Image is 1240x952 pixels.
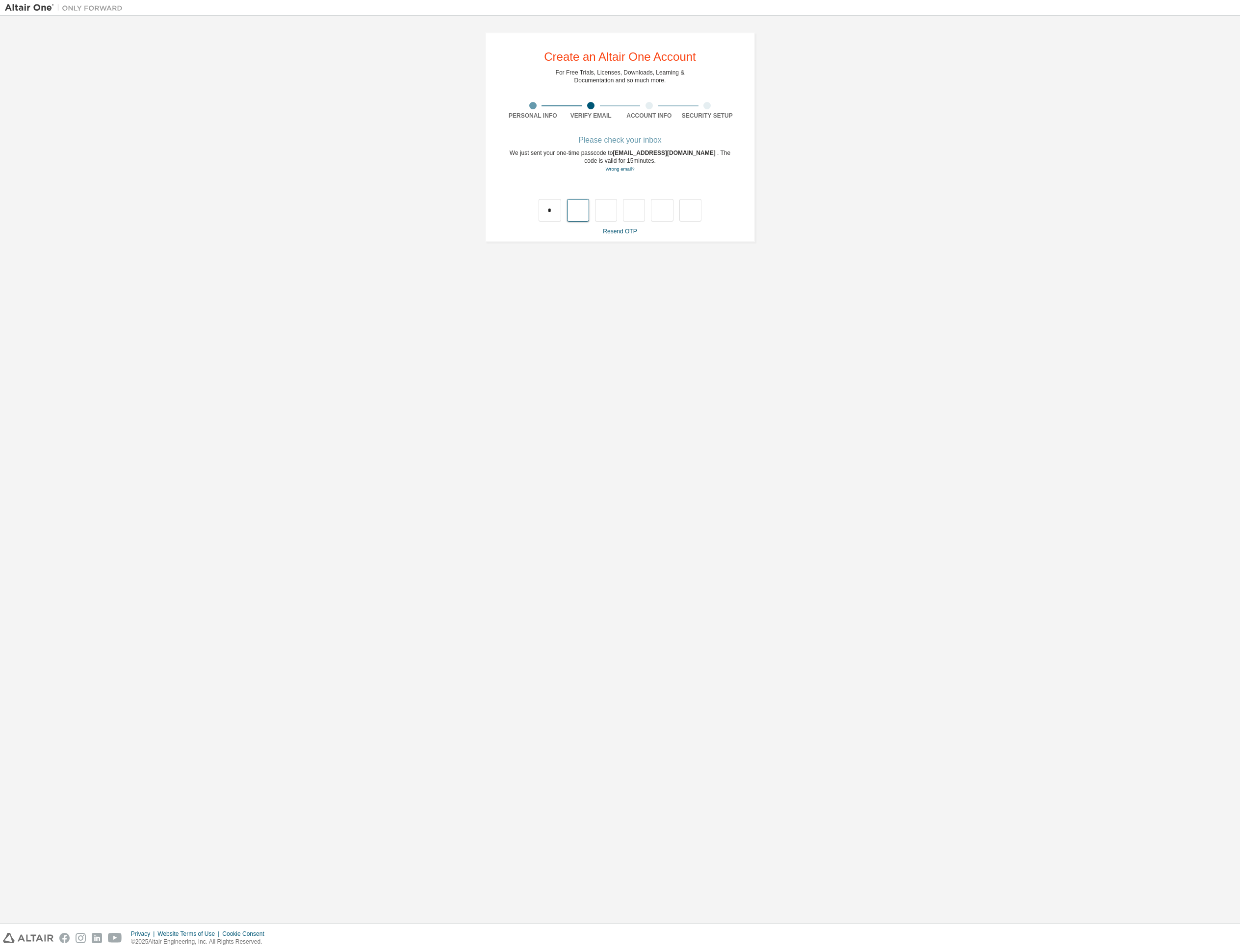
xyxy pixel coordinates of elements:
[613,150,717,156] span: [EMAIL_ADDRESS][DOMAIN_NAME]
[3,933,53,943] img: altair_logo.svg
[504,149,736,173] div: We just sent your one-time passcode to . The code is valid for 15 minutes.
[562,112,620,120] div: Verify Email
[108,933,122,943] img: youtube.svg
[544,51,696,63] div: Create an Altair One Account
[76,933,86,943] img: instagram.svg
[92,933,102,943] img: linkedin.svg
[678,112,737,120] div: Security Setup
[556,69,685,84] div: For Free Trials, Licenses, Downloads, Learning & Documentation and so much more.
[605,166,634,172] a: Go back to the registration form
[131,938,270,946] p: © 2025 Altair Engineering, Inc. All Rights Reserved.
[5,3,128,13] img: Altair One
[131,930,157,938] div: Privacy
[59,933,70,943] img: facebook.svg
[603,228,637,235] a: Resend OTP
[222,930,270,938] div: Cookie Consent
[157,930,222,938] div: Website Terms of Use
[504,137,736,143] div: Please check your inbox
[620,112,678,120] div: Account Info
[504,112,562,120] div: Personal Info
